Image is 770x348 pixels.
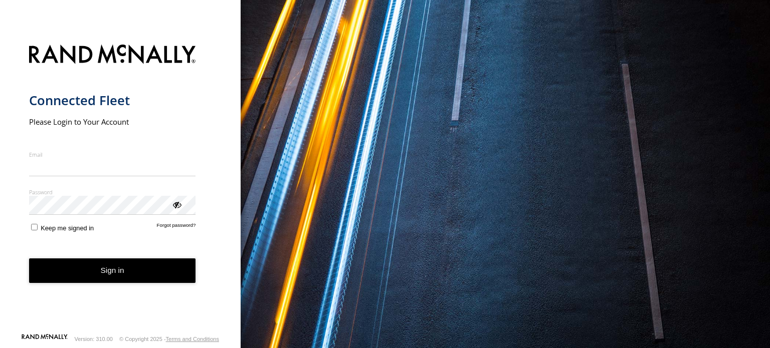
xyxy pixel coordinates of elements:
div: Version: 310.00 [75,336,113,342]
h2: Please Login to Your Account [29,117,196,127]
img: Rand McNally [29,43,196,68]
label: Email [29,151,196,158]
div: ViewPassword [171,199,181,209]
a: Visit our Website [22,334,68,344]
button: Sign in [29,258,196,283]
form: main [29,39,212,333]
h1: Connected Fleet [29,92,196,109]
a: Forgot password? [157,222,196,232]
a: Terms and Conditions [166,336,219,342]
div: © Copyright 2025 - [119,336,219,342]
span: Keep me signed in [41,224,94,232]
label: Password [29,188,196,196]
input: Keep me signed in [31,224,38,230]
